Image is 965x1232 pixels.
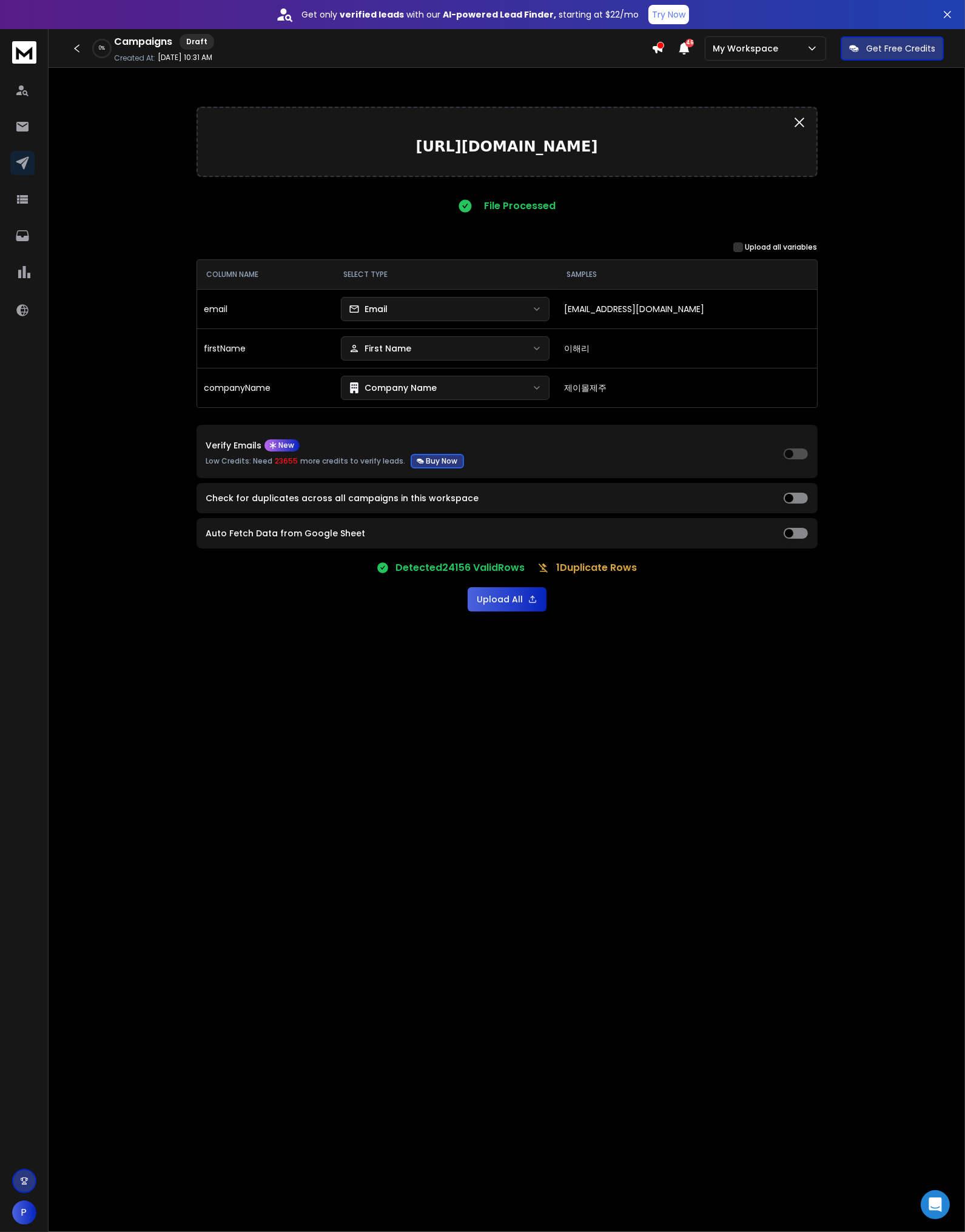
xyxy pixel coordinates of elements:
div: First Name [349,342,411,355]
label: Auto Fetch Data from Google Sheet [206,529,366,538]
button: Get Free Credits [841,36,944,61]
p: Get Free Credits [866,42,935,55]
td: 이해리 [557,328,817,368]
td: email [197,289,334,328]
span: 23655 [275,456,298,466]
p: Low Credits: Need more credits to verify leads. [206,454,464,468]
button: Verify EmailsNewLow Credits: Need 23655 more credits to verify leads. [411,454,464,468]
p: 0 % [99,45,105,52]
button: P [12,1200,36,1225]
p: Created At: [114,53,155,63]
div: Draft [180,34,214,50]
label: Upload all variables [745,242,818,252]
p: 1 Duplicate Rows [557,561,637,575]
p: Get only with our starting at $22/mo [301,8,639,21]
span: 46 [685,39,694,47]
button: Try Now [648,5,689,24]
p: File Processed [485,199,556,213]
h1: Campaigns [114,35,172,49]
p: [URL][DOMAIN_NAME] [207,137,807,156]
p: Detected 24156 Valid Rows [396,561,525,575]
img: logo [12,41,36,64]
div: Email [349,303,388,315]
p: Verify Emails [206,441,262,450]
strong: AI-powered Lead Finder, [443,8,556,21]
th: SELECT TYPE [334,260,557,289]
p: [DATE] 10:31 AM [158,53,212,62]
th: COLUMN NAME [197,260,334,289]
button: Upload All [468,587,546,611]
th: SAMPLES [557,260,817,289]
strong: verified leads [340,8,404,21]
label: Check for duplicates across all campaigns in this workspace [206,494,479,502]
div: New [264,439,300,451]
div: Open Intercom Messenger [921,1190,950,1219]
td: firstName [197,328,334,368]
td: companyName [197,368,334,407]
div: Company Name [349,382,437,394]
p: Try Now [652,8,685,21]
p: My Workspace [713,42,783,55]
td: 제이몰제주 [557,368,817,407]
td: [EMAIL_ADDRESS][DOMAIN_NAME] [557,289,817,328]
